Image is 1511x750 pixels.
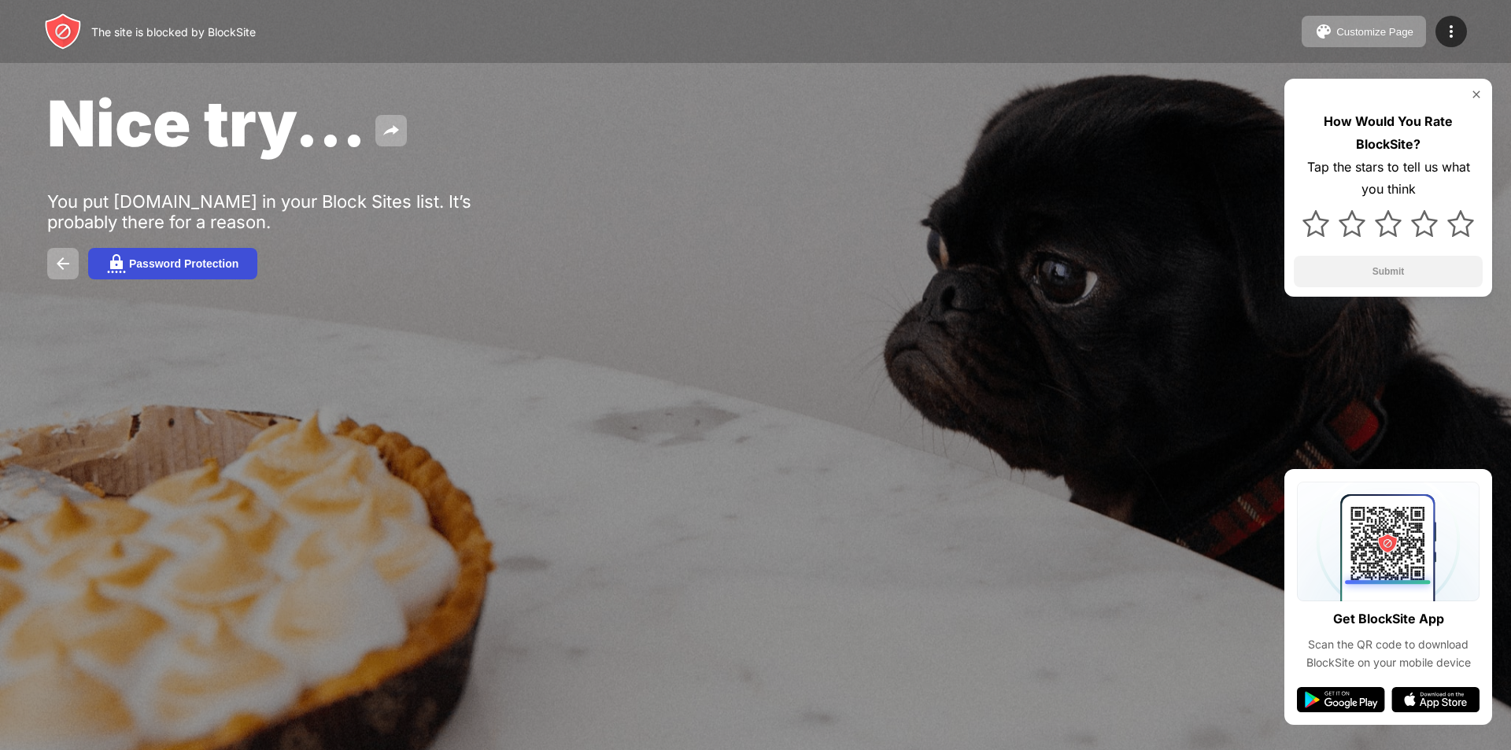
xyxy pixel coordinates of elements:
[88,248,257,279] button: Password Protection
[129,257,238,270] div: Password Protection
[1336,26,1413,38] div: Customize Page
[107,254,126,273] img: password.svg
[44,13,82,50] img: header-logo.svg
[1294,156,1483,201] div: Tap the stars to tell us what you think
[1302,210,1329,237] img: star.svg
[1297,482,1480,601] img: qrcode.svg
[1447,210,1474,237] img: star.svg
[1333,608,1444,630] div: Get BlockSite App
[1411,210,1438,237] img: star.svg
[1391,687,1480,712] img: app-store.svg
[1297,636,1480,671] div: Scan the QR code to download BlockSite on your mobile device
[1302,16,1426,47] button: Customize Page
[1470,88,1483,101] img: rate-us-close.svg
[54,254,72,273] img: back.svg
[47,191,534,232] div: You put [DOMAIN_NAME] in your Block Sites list. It’s probably there for a reason.
[1375,210,1402,237] img: star.svg
[1339,210,1365,237] img: star.svg
[47,85,366,161] span: Nice try...
[1297,687,1385,712] img: google-play.svg
[91,25,256,39] div: The site is blocked by BlockSite
[1294,256,1483,287] button: Submit
[1314,22,1333,41] img: pallet.svg
[1442,22,1461,41] img: menu-icon.svg
[382,121,401,140] img: share.svg
[1294,110,1483,156] div: How Would You Rate BlockSite?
